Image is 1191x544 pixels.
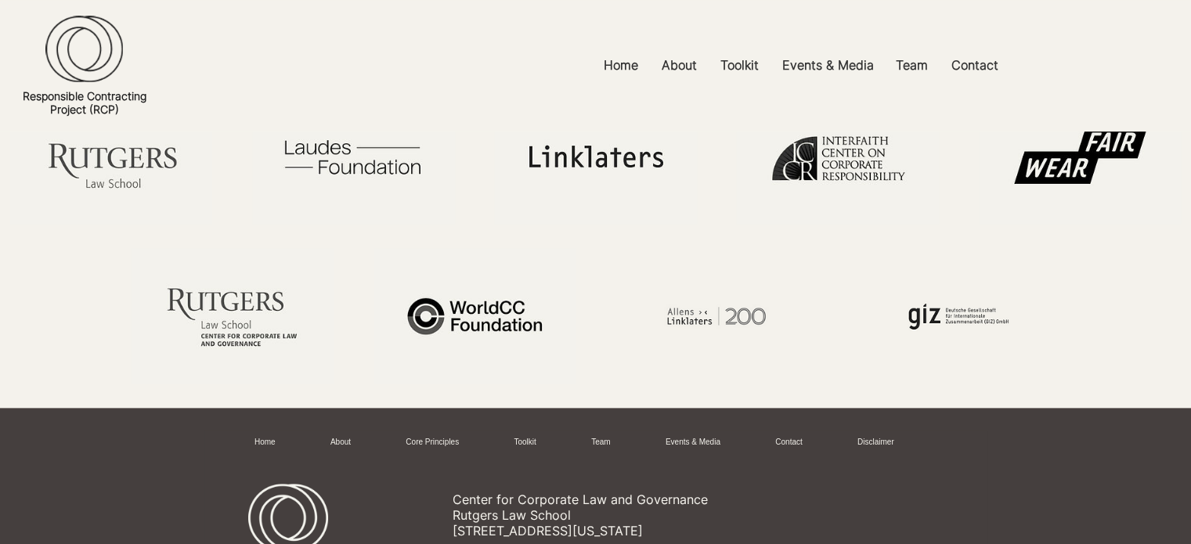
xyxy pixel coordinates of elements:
p: Center for Corporate Law and Governance [453,492,810,507]
p: Contact [944,48,1006,83]
a: About [330,437,351,449]
p: Events & Media [774,48,882,83]
p: [STREET_ADDRESS][US_STATE] [453,523,810,539]
img: laudes_logo_edited.jpg [252,89,455,224]
img: world_cc_edited.jpg [374,248,576,383]
a: Toolkit [709,48,771,83]
a: Contact [775,437,802,449]
img: ICCR_logo_edited.jpg [736,89,939,224]
a: Home [254,437,276,449]
img: giz_logo.png [857,248,1060,383]
a: About [650,48,709,83]
img: rutgers_corp_law_edited.jpg [131,248,334,383]
a: Home [592,48,650,83]
a: Responsible ContractingProject (RCP) [23,89,146,116]
a: Disclaimer [857,437,894,449]
img: allens_links_logo.png [615,248,818,383]
p: Rutgers Law School [453,507,810,523]
nav: Site [244,431,938,455]
a: Events & Media [666,437,720,449]
p: Home [596,48,646,83]
a: Contact [940,48,1010,83]
p: Toolkit [713,48,767,83]
p: Team [888,48,936,83]
a: Toolkit [514,437,536,449]
a: Core Principles [406,437,459,449]
a: Team [591,437,610,449]
a: Events & Media [771,48,884,83]
p: About [654,48,705,83]
img: fairwear_logo_edited.jpg [979,89,1182,224]
a: Team [884,48,940,83]
nav: Site [411,48,1191,83]
img: linklaters_logo_edited.jpg [494,89,697,224]
img: rutgers_law_logo_edited.jpg [10,89,213,224]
